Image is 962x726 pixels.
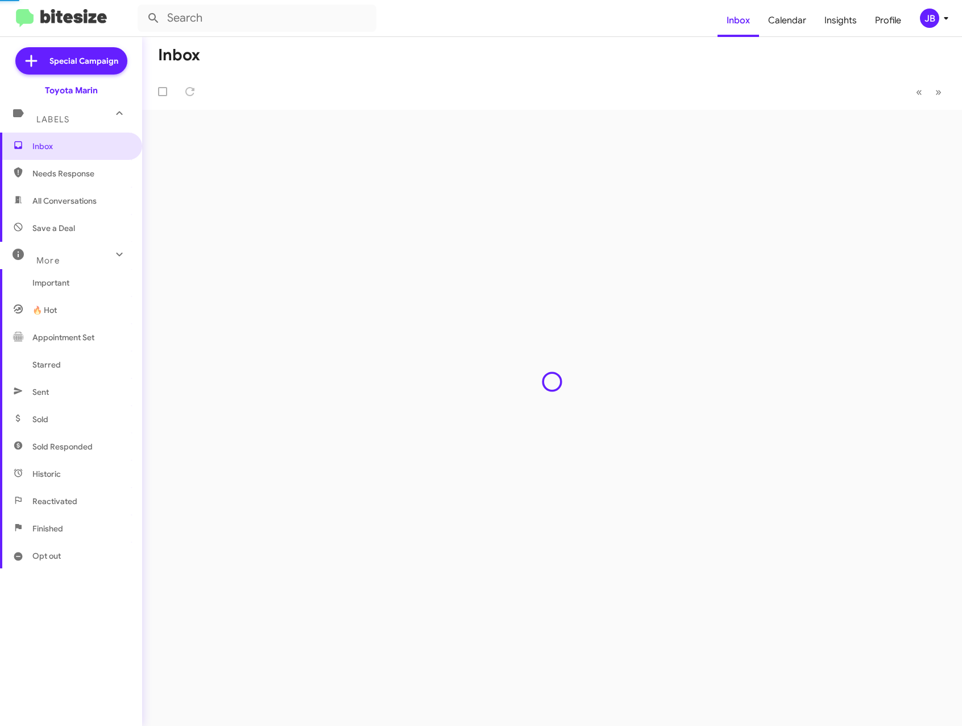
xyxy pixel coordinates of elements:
[916,85,922,99] span: «
[32,441,93,452] span: Sold Responded
[935,85,942,99] span: »
[32,277,129,288] span: Important
[928,80,948,104] button: Next
[718,4,759,37] a: Inbox
[32,523,63,534] span: Finished
[32,550,61,562] span: Opt out
[866,4,910,37] a: Profile
[32,195,97,207] span: All Conversations
[909,80,929,104] button: Previous
[32,359,61,370] span: Starred
[910,9,949,28] button: JB
[158,46,200,64] h1: Inbox
[910,80,948,104] nav: Page navigation example
[32,304,57,316] span: 🔥 Hot
[32,386,49,398] span: Sent
[32,468,61,480] span: Historic
[32,414,48,425] span: Sold
[759,4,815,37] a: Calendar
[815,4,866,37] a: Insights
[32,332,94,343] span: Appointment Set
[138,5,376,32] input: Search
[15,47,127,75] a: Special Campaign
[45,85,98,96] div: Toyota Marin
[32,222,75,234] span: Save a Deal
[49,55,118,67] span: Special Campaign
[36,114,69,125] span: Labels
[36,255,60,266] span: More
[920,9,939,28] div: JB
[32,168,129,179] span: Needs Response
[32,141,129,152] span: Inbox
[32,496,77,507] span: Reactivated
